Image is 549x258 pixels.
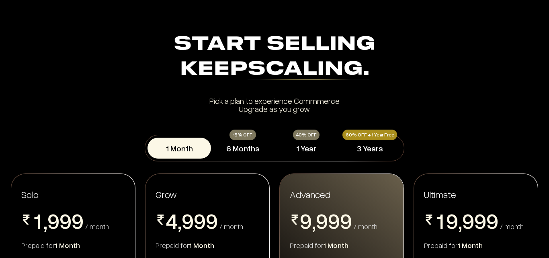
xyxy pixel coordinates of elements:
[290,188,330,200] span: Advanced
[178,210,182,234] span: ,
[300,210,312,231] span: 9
[55,241,80,250] span: 1 Month
[72,210,84,231] span: 9
[338,138,402,159] button: 3 Years
[156,215,166,225] img: pricing-rupee
[43,210,47,234] span: ,
[156,240,259,250] div: Prepaid for
[434,231,446,253] span: 2
[312,210,316,234] span: ,
[458,210,462,234] span: ,
[219,223,243,230] div: / month
[50,97,499,113] div: Pick a plan to experience Commmerce Upgrade as you grow.
[340,210,352,231] span: 9
[424,188,456,200] span: Ultimate
[21,240,125,250] div: Prepaid for
[47,210,59,231] span: 9
[211,138,274,159] button: 6 Months
[166,210,178,231] span: 4
[324,241,348,250] span: 1 Month
[424,215,434,225] img: pricing-rupee
[458,241,483,250] span: 1 Month
[446,210,458,231] span: 9
[31,210,43,231] span: 1
[21,188,39,200] span: Solo
[290,240,393,250] div: Prepaid for
[189,241,214,250] span: 1 Month
[342,130,397,140] div: 60% OFF + 1 Year Free
[316,210,328,231] span: 9
[424,240,528,250] div: Prepaid for
[147,138,211,159] button: 1 Month
[293,130,320,140] div: 40% OFF
[274,138,338,159] button: 1 Year
[166,231,178,253] span: 5
[486,210,498,231] span: 9
[21,215,31,225] img: pricing-rupee
[434,210,446,231] span: 1
[156,188,177,200] span: Grow
[85,223,109,230] div: / month
[474,210,486,231] span: 9
[462,210,474,231] span: 9
[328,210,340,231] span: 9
[59,210,72,231] span: 9
[31,231,43,253] span: 2
[206,210,218,231] span: 9
[354,223,377,230] div: / month
[50,32,499,82] div: Start Selling
[50,57,499,82] div: Keep
[500,223,524,230] div: / month
[182,210,194,231] span: 9
[290,215,300,225] img: pricing-rupee
[194,210,206,231] span: 9
[229,130,256,140] div: 15% OFF
[248,60,369,80] div: Scaling.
